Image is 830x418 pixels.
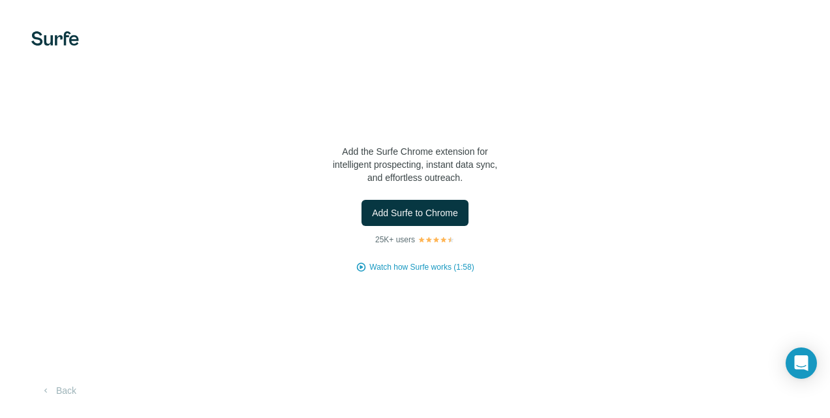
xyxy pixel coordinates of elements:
[369,261,474,273] button: Watch how Surfe works (1:58)
[31,31,79,46] img: Surfe's logo
[372,206,458,219] span: Add Surfe to Chrome
[375,234,415,246] p: 25K+ users
[284,82,546,135] h1: Let’s bring Surfe to your LinkedIn
[418,236,455,244] img: Rating Stars
[361,200,469,226] button: Add Surfe to Chrome
[31,379,85,402] button: Back
[786,347,817,379] div: Open Intercom Messenger
[284,145,546,184] p: Add the Surfe Chrome extension for intelligent prospecting, instant data sync, and effortless out...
